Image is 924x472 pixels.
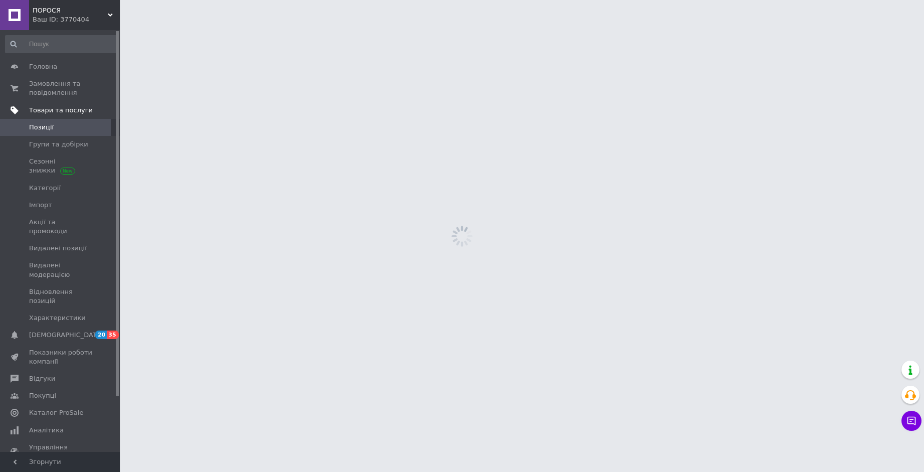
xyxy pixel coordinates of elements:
span: Відновлення позицій [29,287,93,305]
span: Товари та послуги [29,106,93,115]
span: Видалені модерацією [29,261,93,279]
span: Замовлення та повідомлення [29,79,93,97]
span: ПОРОСЯ [33,6,108,15]
div: Ваш ID: 3770404 [33,15,120,24]
span: Управління сайтом [29,443,93,461]
span: Позиції [29,123,54,132]
span: Категорії [29,184,61,193]
span: Групи та добірки [29,140,88,149]
span: Головна [29,62,57,71]
span: 35 [107,331,118,339]
span: Показники роботи компанії [29,348,93,366]
button: Чат з покупцем [901,411,921,431]
span: Відгуки [29,374,55,383]
span: [DEMOGRAPHIC_DATA] [29,331,103,340]
span: Імпорт [29,201,52,210]
span: Видалені позиції [29,244,87,253]
span: Акції та промокоди [29,218,93,236]
span: Характеристики [29,313,86,323]
input: Пошук [5,35,118,53]
span: Аналітика [29,426,64,435]
span: Сезонні знижки [29,157,93,175]
span: Покупці [29,391,56,400]
span: 20 [95,331,107,339]
span: Каталог ProSale [29,408,83,417]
